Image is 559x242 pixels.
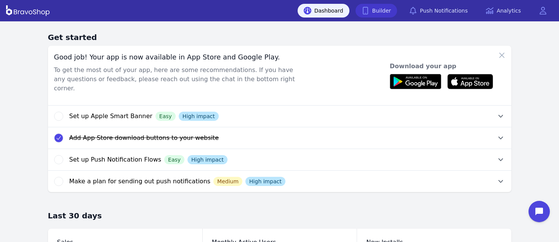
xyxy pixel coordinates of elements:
img: Available on App Store [447,74,493,89]
span: Set up Push Notification Flows [69,155,162,164]
div: Easy [164,155,184,164]
span: Add App Store download buttons to your website [69,133,219,143]
a: Dashboard [298,4,349,18]
button: Add App Store download buttons to your website [69,127,511,149]
span: Make a plan for sending out push notifications [69,177,211,186]
div: High impact [245,177,285,186]
div: High impact [187,155,227,164]
img: BravoShop [6,5,50,16]
button: Make a plan for sending out push notificationsMediumHigh impact [69,171,511,192]
a: Analytics [480,4,527,18]
div: Medium [213,177,242,186]
img: Available on Google Play [390,74,441,89]
button: Set up Push Notification FlowsEasyHigh impact [69,149,511,170]
div: Easy [155,112,176,121]
div: Good job! Your app is now available in App Store and Google Play. [54,52,306,63]
a: Builder [356,4,397,18]
button: Set up Apple Smart BannerEasyHigh impact [69,106,511,127]
h3: Get started [48,32,511,43]
a: Push Notifications [403,4,474,18]
div: To get the most out of your app, here are some recommendations. If you have any questions or feed... [54,66,306,93]
div: Download your app [390,62,505,71]
h3: Last 30 days [48,210,511,221]
div: High impact [179,112,219,121]
span: Set up Apple Smart Banner [69,112,152,121]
